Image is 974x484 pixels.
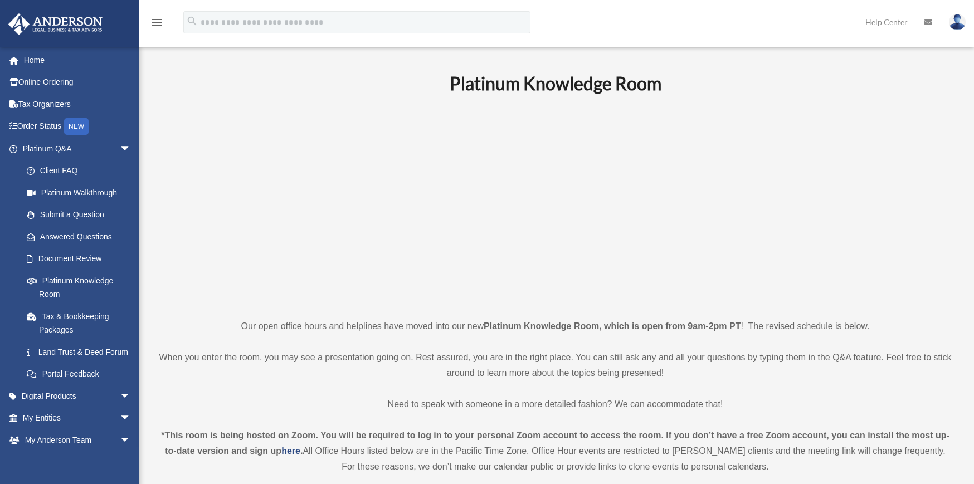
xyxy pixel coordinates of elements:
[16,204,148,226] a: Submit a Question
[150,19,164,29] a: menu
[16,226,148,248] a: Answered Questions
[16,270,142,305] a: Platinum Knowledge Room
[300,446,303,456] strong: .
[8,385,148,407] a: Digital Productsarrow_drop_down
[120,138,142,160] span: arrow_drop_down
[8,49,148,71] a: Home
[8,138,148,160] a: Platinum Q&Aarrow_drop_down
[186,15,198,27] i: search
[949,14,966,30] img: User Pic
[64,118,89,135] div: NEW
[16,341,148,363] a: Land Trust & Deed Forum
[16,305,148,341] a: Tax & Bookkeeping Packages
[159,428,952,475] div: All Office Hours listed below are in the Pacific Time Zone. Office Hour events are restricted to ...
[388,110,723,298] iframe: 231110_Toby_KnowledgeRoom
[16,363,148,385] a: Portal Feedback
[120,385,142,408] span: arrow_drop_down
[16,182,148,204] a: Platinum Walkthrough
[450,72,661,94] b: Platinum Knowledge Room
[8,115,148,138] a: Order StatusNEW
[159,319,952,334] p: Our open office hours and helplines have moved into our new ! The revised schedule is below.
[8,429,148,451] a: My Anderson Teamarrow_drop_down
[5,13,106,35] img: Anderson Advisors Platinum Portal
[484,321,741,331] strong: Platinum Knowledge Room, which is open from 9am-2pm PT
[150,16,164,29] i: menu
[161,431,949,456] strong: *This room is being hosted on Zoom. You will be required to log in to your personal Zoom account ...
[120,407,142,430] span: arrow_drop_down
[8,407,148,429] a: My Entitiesarrow_drop_down
[8,71,148,94] a: Online Ordering
[159,397,952,412] p: Need to speak with someone in a more detailed fashion? We can accommodate that!
[120,429,142,452] span: arrow_drop_down
[8,93,148,115] a: Tax Organizers
[16,248,148,270] a: Document Review
[16,160,148,182] a: Client FAQ
[281,446,300,456] a: here
[159,350,952,381] p: When you enter the room, you may see a presentation going on. Rest assured, you are in the right ...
